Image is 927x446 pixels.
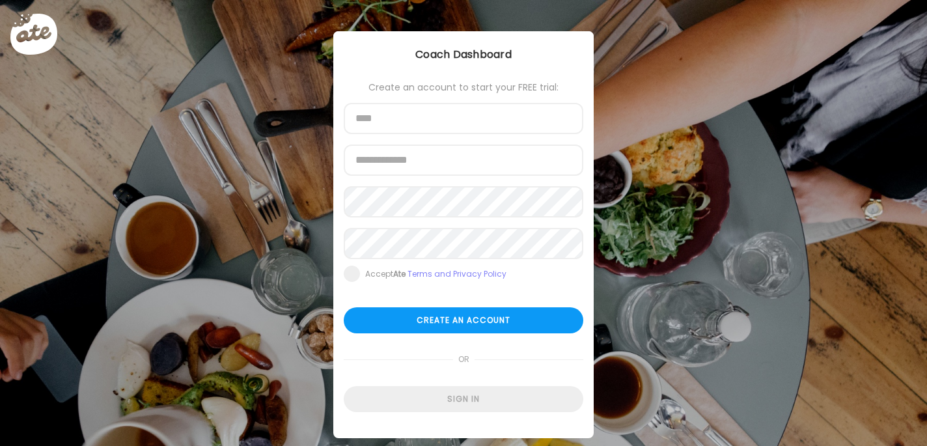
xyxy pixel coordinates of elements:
[365,269,506,279] div: Accept
[408,268,506,279] a: Terms and Privacy Policy
[453,346,475,372] span: or
[333,47,594,63] div: Coach Dashboard
[393,268,406,279] b: Ate
[344,386,583,412] div: Sign in
[344,82,583,92] div: Create an account to start your FREE trial:
[344,307,583,333] div: Create an account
